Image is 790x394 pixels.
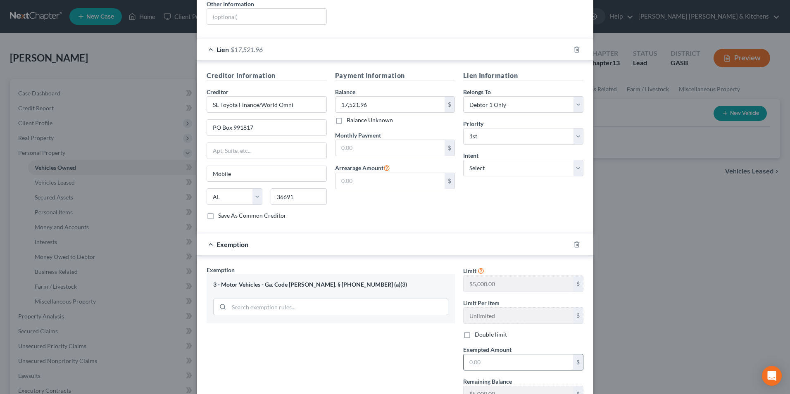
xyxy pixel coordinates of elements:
[231,45,263,53] span: $17,521.96
[213,281,448,289] div: 3 - Motor Vehicles - Ga. Code [PERSON_NAME]. § [PHONE_NUMBER] (a)(3)
[207,96,327,113] input: Search creditor by name...
[207,266,235,273] span: Exemption
[207,71,327,81] h5: Creditor Information
[463,88,491,95] span: Belongs To
[463,120,483,127] span: Priority
[207,88,228,95] span: Creditor
[335,71,455,81] h5: Payment Information
[207,143,326,159] input: Apt, Suite, etc...
[475,330,507,339] label: Double limit
[445,97,454,112] div: $
[463,299,500,307] label: Limit Per Item
[336,97,445,112] input: 0.00
[347,116,393,124] label: Balance Unknown
[207,166,326,182] input: Enter city...
[271,188,326,205] input: Enter zip...
[335,163,390,173] label: Arrearage Amount
[229,299,448,315] input: Search exemption rules...
[445,173,454,189] div: $
[217,45,229,53] span: Lien
[335,88,355,96] label: Balance
[218,211,286,220] label: Save As Common Creditor
[464,276,573,292] input: --
[464,354,573,370] input: 0.00
[445,140,454,156] div: $
[463,71,583,81] h5: Lien Information
[335,131,381,140] label: Monthly Payment
[207,9,326,24] input: (optional)
[336,173,445,189] input: 0.00
[573,354,583,370] div: $
[463,346,512,353] span: Exempted Amount
[762,366,782,386] div: Open Intercom Messenger
[463,267,476,274] span: Limit
[463,377,512,386] label: Remaining Balance
[573,308,583,323] div: $
[217,240,248,248] span: Exemption
[464,308,573,323] input: --
[463,151,478,160] label: Intent
[573,276,583,292] div: $
[207,120,326,135] input: Enter address...
[336,140,445,156] input: 0.00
